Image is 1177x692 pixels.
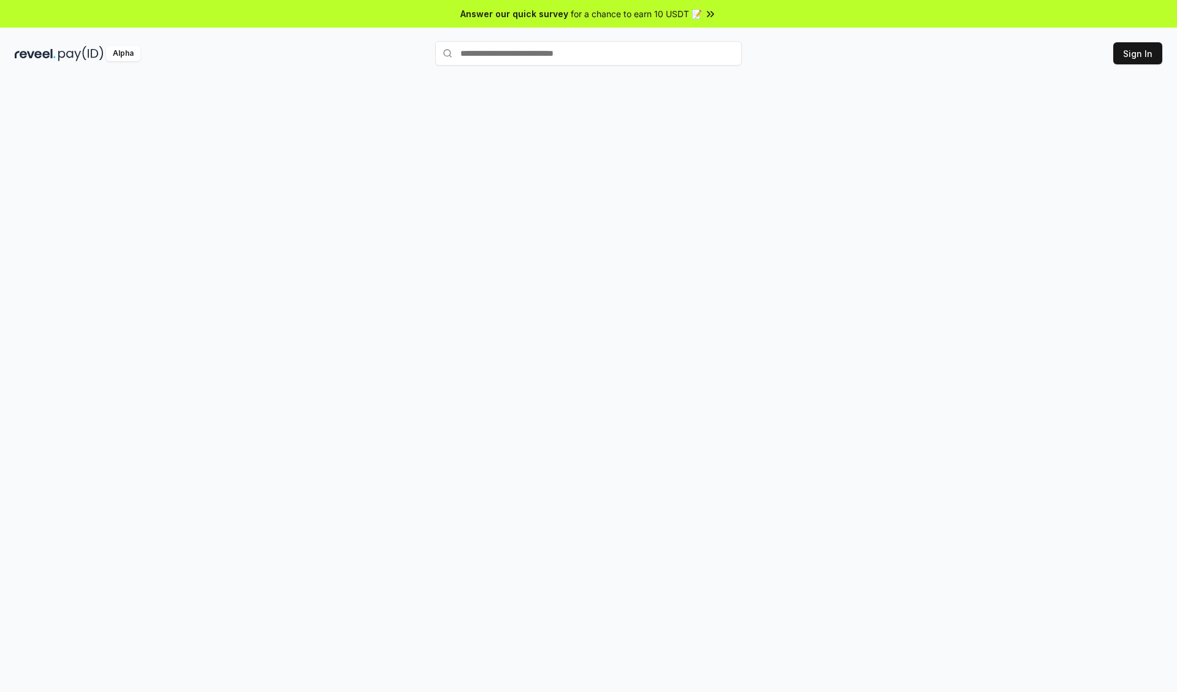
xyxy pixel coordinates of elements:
span: Answer our quick survey [460,7,568,20]
button: Sign In [1113,42,1162,64]
img: reveel_dark [15,46,56,61]
img: pay_id [58,46,104,61]
div: Alpha [106,46,140,61]
span: for a chance to earn 10 USDT 📝 [571,7,702,20]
